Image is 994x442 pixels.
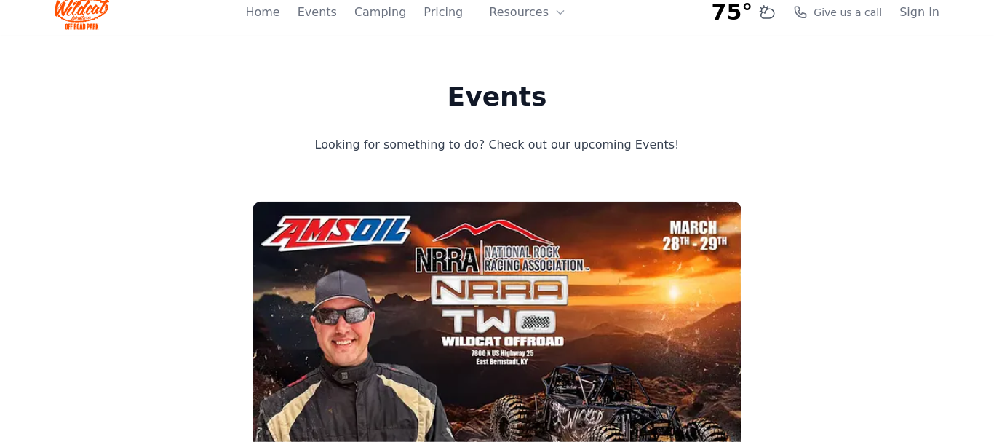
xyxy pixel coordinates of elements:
[298,4,337,21] a: Events
[899,4,939,21] a: Sign In
[814,5,882,20] span: Give us a call
[256,82,738,111] h1: Events
[354,4,406,21] a: Camping
[245,4,279,21] a: Home
[793,5,882,20] a: Give us a call
[256,135,738,155] p: Looking for something to do? Check out our upcoming Events!
[424,4,463,21] a: Pricing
